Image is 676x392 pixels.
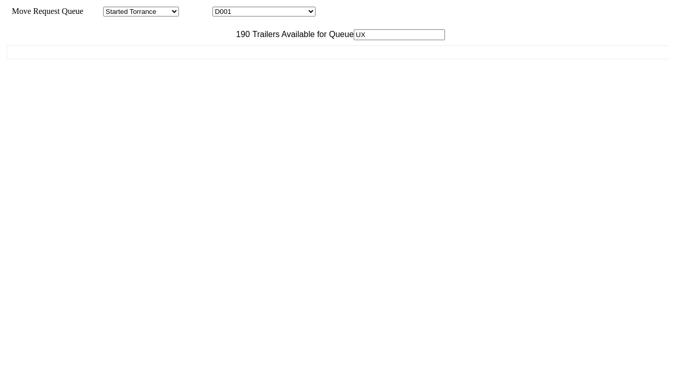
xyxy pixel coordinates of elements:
span: Location [181,7,210,15]
input: Filter Available Trailers [354,29,445,40]
span: 190 [231,30,250,39]
span: Area [85,7,101,15]
span: Trailers Available for Queue [250,30,354,39]
span: Move Request Queue [7,7,84,15]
